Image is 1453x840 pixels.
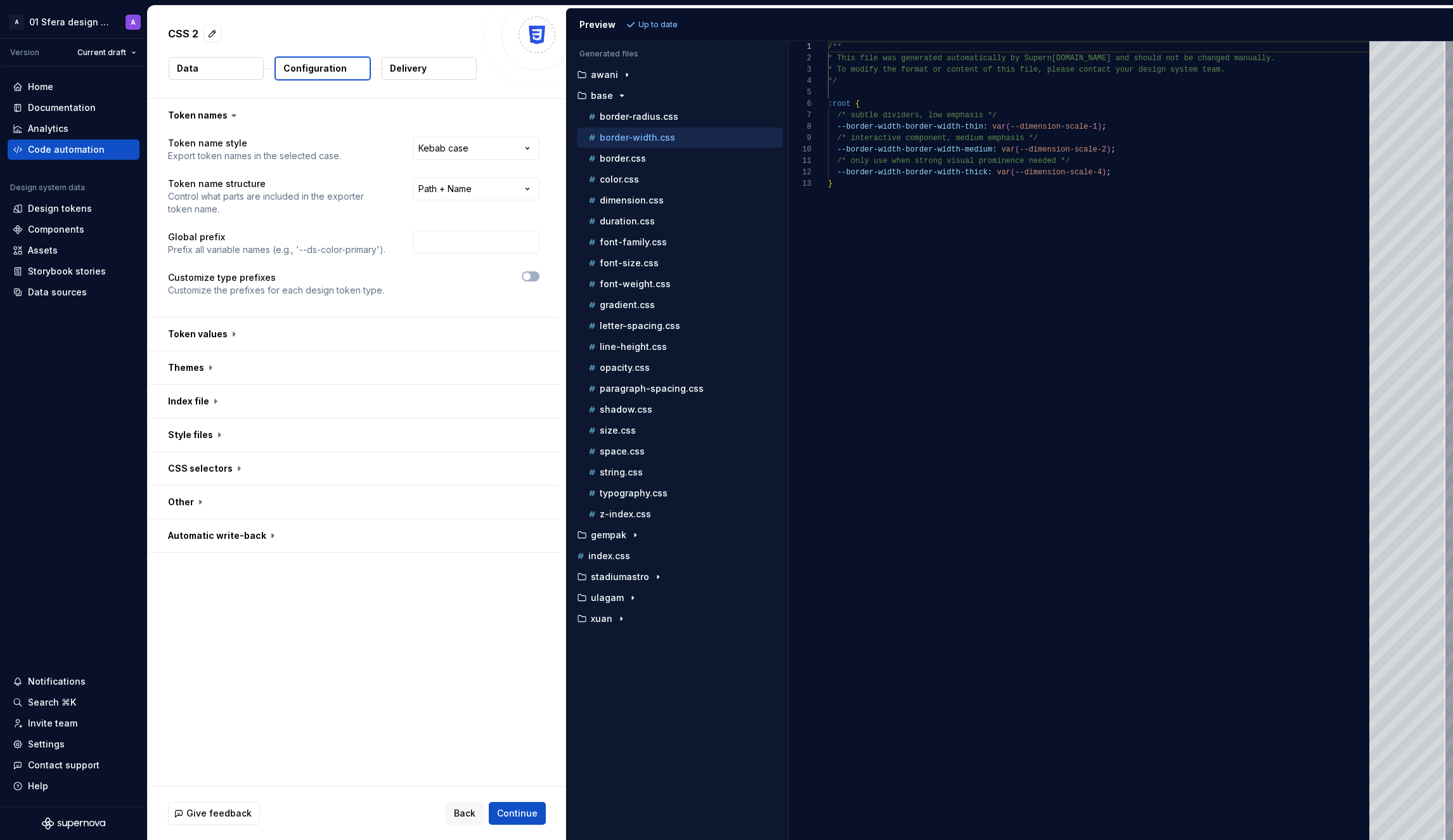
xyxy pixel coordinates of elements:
div: Version [10,48,39,58]
button: Delivery [382,57,477,80]
div: 1 [789,41,811,53]
div: Assets [28,244,58,257]
div: 12 [789,167,811,178]
span: --dimension-scale-4 [1015,168,1102,177]
div: Design system data [10,183,85,193]
button: Continue [489,802,546,825]
p: font-size.css [600,258,659,268]
button: Current draft [72,44,142,61]
span: /* subtle dividers, low emphasis */ [837,111,997,120]
div: Invite team [28,717,77,730]
button: base [572,89,783,103]
div: 01 Sfera design system [29,16,110,29]
p: border.css [600,153,646,164]
button: letter-spacing.css [577,319,783,333]
p: gempak [591,530,626,540]
p: xuan [591,614,612,624]
span: ; [1102,122,1106,131]
p: border-radius.css [600,112,678,122]
button: Configuration [274,56,371,81]
span: :root [828,100,851,108]
div: Home [28,81,53,93]
span: } [828,179,832,188]
div: 10 [789,144,811,155]
span: ) [1102,168,1106,177]
button: font-family.css [577,235,783,249]
a: Documentation [8,98,139,118]
button: gempak [572,528,783,542]
p: Global prefix [168,231,385,243]
p: ulagam [591,593,624,603]
div: Components [28,223,84,236]
div: Contact support [28,759,100,772]
button: border-radius.css [577,110,783,124]
div: A [131,17,136,27]
button: Data [169,57,264,80]
span: --border-width-border-width-thin: [837,122,988,131]
button: dimension.css [577,193,783,207]
a: Assets [8,240,139,261]
button: Give feedback [168,802,260,825]
p: Prefix all variable names (e.g., '--ds-color-primary'). [168,243,385,256]
p: Data [177,62,198,75]
p: color.css [600,174,639,184]
button: color.css [577,172,783,186]
p: CSS 2 [168,26,198,41]
p: letter-spacing.css [600,321,680,331]
div: 13 [789,178,811,190]
div: 9 [789,132,811,144]
p: Customize type prefixes [168,271,384,284]
p: Up to date [638,20,678,30]
span: Give feedback [186,807,252,820]
span: ; [1111,145,1115,154]
p: line-height.css [600,342,667,352]
p: shadow.css [600,404,652,415]
p: border-width.css [600,132,675,143]
p: font-weight.css [600,279,671,289]
p: size.css [600,425,636,436]
span: [DOMAIN_NAME] and should not be changed manually. [1051,54,1275,63]
span: var [1001,145,1015,154]
button: gradient.css [577,298,783,312]
button: stadiumastro [572,570,783,584]
span: --dimension-scale-1 [1011,122,1097,131]
button: typography.css [577,486,783,500]
button: font-weight.css [577,277,783,291]
span: * To modify the format or content of this file, p [828,65,1052,74]
span: / [1065,157,1069,165]
p: gradient.css [600,300,655,310]
div: Data sources [28,286,87,299]
p: Customize the prefixes for each design token type. [168,284,384,297]
div: 11 [789,155,811,167]
div: 8 [789,121,811,132]
p: opacity.css [600,363,650,373]
button: z-index.css [577,507,783,521]
span: * This file was generated automatically by Supern [828,54,1052,63]
button: size.css [577,423,783,437]
button: ulagam [572,591,783,605]
button: awani [572,68,783,82]
button: duration.css [577,214,783,228]
div: 5 [789,87,811,98]
p: typography.css [600,488,668,498]
span: ; [1106,168,1111,177]
div: Search ⌘K [28,696,76,709]
span: ( [1005,122,1010,131]
svg: Supernova Logo [42,817,105,830]
div: Help [28,780,48,792]
span: ) [1106,145,1111,154]
span: ( [1011,168,1015,177]
button: Contact support [8,755,139,775]
a: Storybook stories [8,261,139,281]
button: Help [8,776,139,796]
p: dimension.css [600,195,664,205]
p: font-family.css [600,237,667,247]
p: base [591,91,613,101]
div: Design tokens [28,202,92,215]
button: font-size.css [577,256,783,270]
div: 4 [789,75,811,87]
p: Token name style [168,137,341,150]
p: Control what parts are included in the exporter token name. [168,190,390,216]
div: Code automation [28,143,105,156]
span: --border-width-border-width-medium: [837,145,997,154]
